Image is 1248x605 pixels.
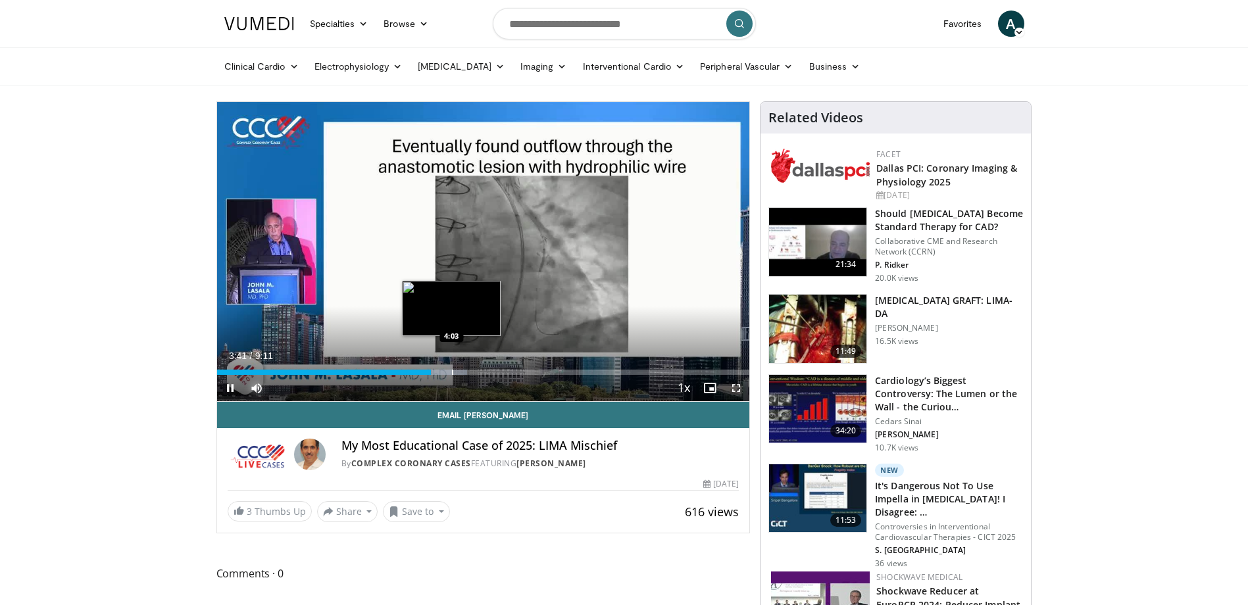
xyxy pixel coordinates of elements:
[723,375,749,401] button: Fullscreen
[217,402,750,428] a: Email [PERSON_NAME]
[875,236,1023,257] p: Collaborative CME and Research Network (CCRN)
[769,295,866,363] img: feAgcbrvkPN5ynqH4xMDoxOjA4MTsiGN.150x105_q85_crop-smart_upscale.jpg
[250,351,253,361] span: /
[341,439,739,453] h4: My Most Educational Case of 2025: LIMA Mischief
[936,11,990,37] a: Favorites
[875,207,1023,233] h3: Should [MEDICAL_DATA] Become Standard Therapy for CAD?
[876,162,1017,188] a: Dallas PCI: Coronary Imaging & Physiology 2025
[224,17,294,30] img: VuMedi Logo
[410,53,512,80] a: [MEDICAL_DATA]
[575,53,693,80] a: Interventional Cardio
[875,429,1023,440] p: [PERSON_NAME]
[875,374,1023,414] h3: Cardiology’s Biggest Controversy: The Lumen or the Wall - the Curiou…
[768,294,1023,364] a: 11:49 [MEDICAL_DATA] GRAFT: LIMA-DA [PERSON_NAME] 16.5K views
[875,558,907,569] p: 36 views
[875,545,1023,556] p: S. [GEOGRAPHIC_DATA]
[217,375,243,401] button: Pause
[229,351,247,361] span: 3:41
[875,521,1023,543] p: Controversies in Interventional Cardiovascular Therapies - CICT 2025
[217,102,750,402] video-js: Video Player
[876,571,962,583] a: Shockwave Medical
[875,336,918,347] p: 16.5K views
[768,464,1023,569] a: 11:53 New It's Dangerous Not To Use Impella in [MEDICAL_DATA]! I Disagree: … Controversies in Int...
[255,351,273,361] span: 9:11
[876,189,1020,201] div: [DATE]
[769,375,866,443] img: d453240d-5894-4336-be61-abca2891f366.150x105_q85_crop-smart_upscale.jpg
[769,464,866,533] img: ad639188-bf21-463b-a799-85e4bc162651.150x105_q85_crop-smart_upscale.jpg
[383,501,450,522] button: Save to
[876,149,901,160] a: FACET
[768,110,863,126] h4: Related Videos
[875,323,1023,333] p: [PERSON_NAME]
[697,375,723,401] button: Enable picture-in-picture mode
[341,458,739,470] div: By FEATURING
[402,281,501,336] img: image.jpeg
[768,207,1023,283] a: 21:34 Should [MEDICAL_DATA] Become Standard Therapy for CAD? Collaborative CME and Research Netwo...
[875,260,1023,270] p: P. Ridker
[875,464,904,477] p: New
[685,504,739,520] span: 616 views
[216,53,307,80] a: Clinical Cardio
[294,439,326,470] img: Avatar
[830,514,862,527] span: 11:53
[875,416,1023,427] p: Cedars Sinai
[216,565,751,582] span: Comments 0
[512,53,575,80] a: Imaging
[228,439,289,470] img: Complex Coronary Cases
[351,458,471,469] a: Complex Coronary Cases
[875,443,918,453] p: 10.7K views
[307,53,410,80] a: Electrophysiology
[493,8,756,39] input: Search topics, interventions
[998,11,1024,37] a: A
[830,258,862,271] span: 21:34
[769,208,866,276] img: eb63832d-2f75-457d-8c1a-bbdc90eb409c.150x105_q85_crop-smart_upscale.jpg
[217,370,750,375] div: Progress Bar
[830,424,862,437] span: 34:20
[830,345,862,358] span: 11:49
[771,149,870,183] img: 939357b5-304e-4393-95de-08c51a3c5e2a.png.150x105_q85_autocrop_double_scale_upscale_version-0.2.png
[317,501,378,522] button: Share
[801,53,868,80] a: Business
[516,458,586,469] a: [PERSON_NAME]
[703,478,739,490] div: [DATE]
[768,374,1023,453] a: 34:20 Cardiology’s Biggest Controversy: The Lumen or the Wall - the Curiou… Cedars Sinai [PERSON_...
[376,11,436,37] a: Browse
[692,53,801,80] a: Peripheral Vascular
[228,501,312,521] a: 3 Thumbs Up
[875,294,1023,320] h3: [MEDICAL_DATA] GRAFT: LIMA-DA
[875,273,918,283] p: 20.0K views
[247,505,252,518] span: 3
[670,375,697,401] button: Playback Rate
[243,375,270,401] button: Mute
[875,479,1023,519] h3: It's Dangerous Not To Use Impella in [MEDICAL_DATA]! I Disagree: …
[302,11,376,37] a: Specialties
